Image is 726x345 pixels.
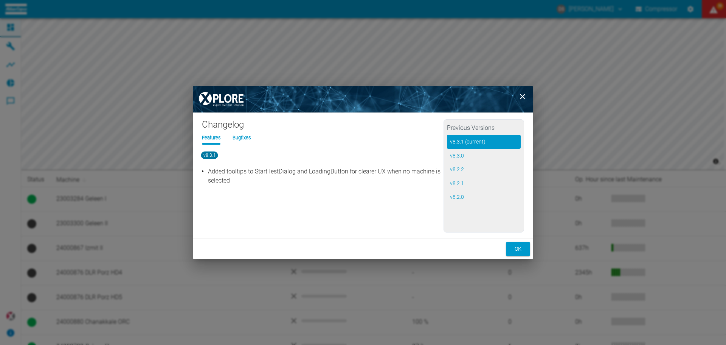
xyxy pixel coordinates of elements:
[202,134,220,141] li: Features
[202,119,444,134] h1: Changelog
[233,134,251,141] li: Bugfixes
[515,89,530,104] button: close
[447,162,521,176] button: v8.2.2
[193,86,250,112] img: XPLORE Logo
[193,86,533,112] img: background image
[447,135,521,149] button: v8.3.1 (current)
[447,123,521,135] h2: Previous Versions
[447,176,521,190] button: v8.2.1
[506,242,530,256] button: ok
[208,167,441,185] p: Added tooltips to StartTestDialog and LoadingButton for clearer UX when no machine is selected
[447,190,521,204] button: v8.2.0
[201,151,218,159] span: v8.3.1
[447,149,521,163] button: v8.3.0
